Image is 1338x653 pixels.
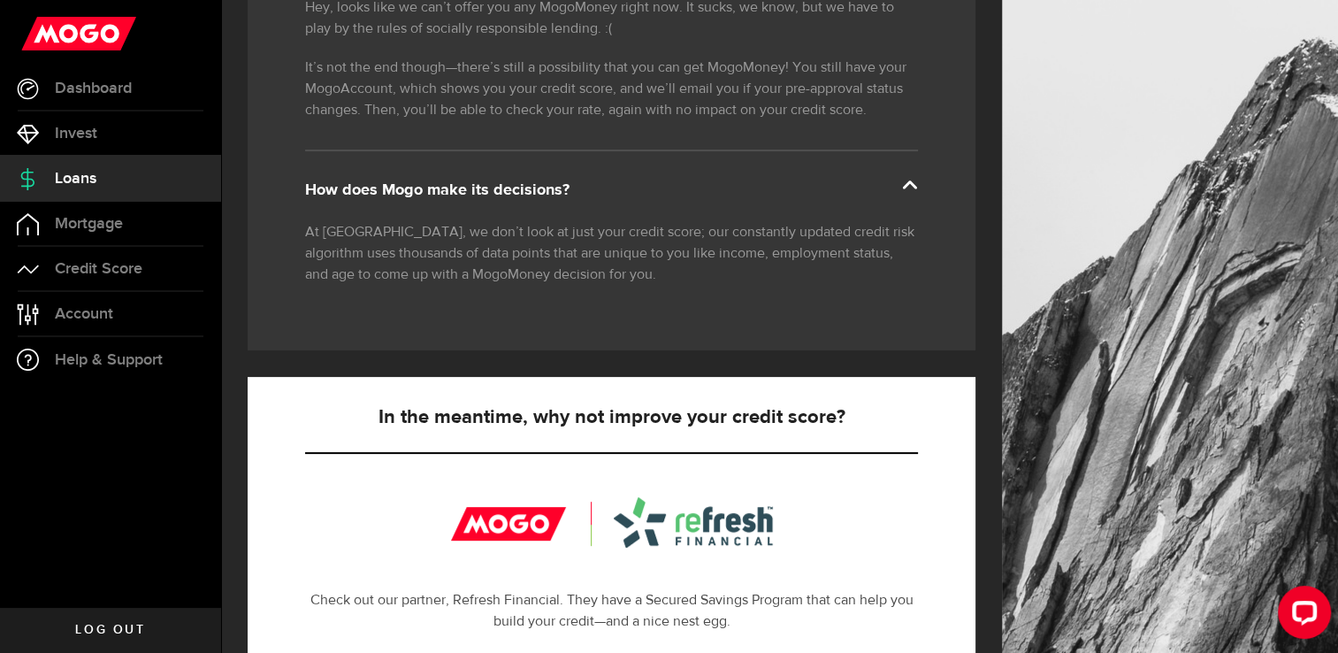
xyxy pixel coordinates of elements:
span: Dashboard [55,81,132,96]
span: Log out [75,624,145,636]
span: Loans [55,171,96,187]
h5: In the meantime, why not improve your credit score? [305,407,918,428]
p: Check out our partner, Refresh Financial. They have a Secured Savings Program that can help you b... [305,590,918,633]
div: How does Mogo make its decisions? [305,180,918,201]
span: Invest [55,126,97,142]
span: Account [55,306,113,322]
span: Mortgage [55,216,123,232]
p: At [GEOGRAPHIC_DATA], we don’t look at just your credit score; our constantly updated credit risk... [305,222,918,286]
iframe: LiveChat chat widget [1264,579,1338,653]
p: It’s not the end though—there’s still a possibility that you can get MogoMoney! You still have yo... [305,58,918,121]
span: Credit Score [55,261,142,277]
span: Help & Support [55,352,163,368]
